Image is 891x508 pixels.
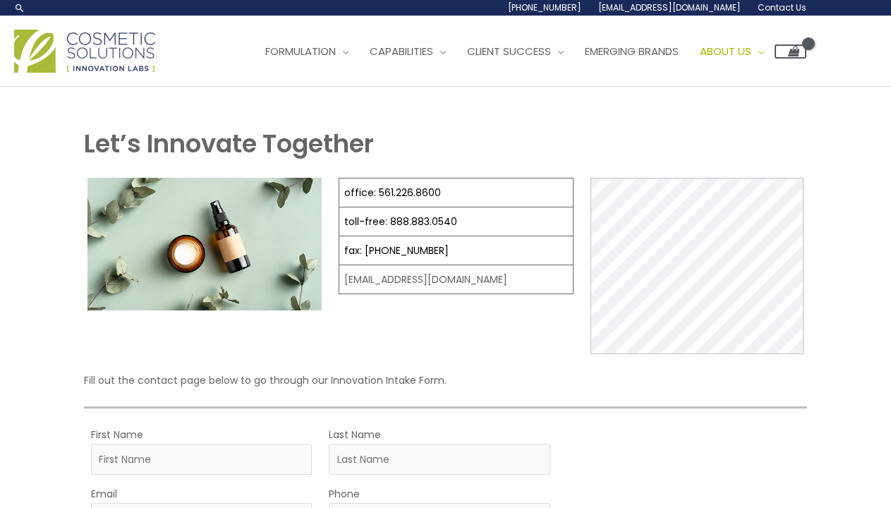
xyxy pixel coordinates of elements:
span: About Us [700,44,751,59]
span: Client Success [467,44,551,59]
a: Formulation [255,30,359,73]
a: Client Success [456,30,574,73]
span: Capabilities [370,44,433,59]
span: Contact Us [758,1,806,13]
span: [PHONE_NUMBER] [508,1,581,13]
a: office: 561.226.8600 [344,186,441,200]
span: [EMAIL_ADDRESS][DOMAIN_NAME] [598,1,741,13]
span: Formulation [265,44,336,59]
input: First Name [91,444,313,475]
span: Emerging Brands [585,44,679,59]
img: Contact page image for private label skincare manufacturer Cosmetic solutions shows a skin care b... [87,178,322,310]
a: Capabilities [359,30,456,73]
label: Last Name [329,425,381,444]
input: Last Name [329,444,550,475]
img: Cosmetic Solutions Logo [14,30,155,73]
p: Fill out the contact page below to go through our Innovation Intake Form. [84,371,808,389]
label: Phone [329,485,360,503]
a: Search icon link [14,2,25,13]
a: View Shopping Cart, empty [775,44,806,59]
a: fax: [PHONE_NUMBER] [344,243,449,258]
nav: Site Navigation [244,30,806,73]
a: About Us [689,30,775,73]
strong: Let’s Innovate Together [84,126,374,161]
td: [EMAIL_ADDRESS][DOMAIN_NAME] [339,265,574,294]
label: Email [91,485,117,503]
label: First Name [91,425,143,444]
a: toll-free: 888.883.0540 [344,214,457,229]
a: Emerging Brands [574,30,689,73]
